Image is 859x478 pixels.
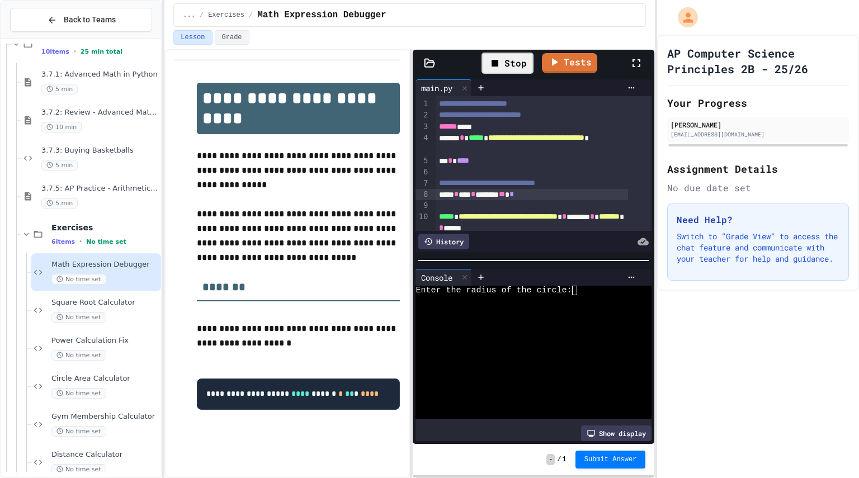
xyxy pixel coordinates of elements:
div: 10 [416,211,429,234]
span: Circle Area Calculator [51,374,159,384]
span: No time set [51,312,106,323]
div: 1 [416,98,429,110]
div: main.py [416,79,472,96]
span: Exercises [208,11,244,20]
div: 3 [416,121,429,132]
span: 5 min [41,160,78,171]
div: 4 [416,132,429,155]
h1: AP Computer Science Principles 2B - 25/26 [667,45,849,77]
span: 5 min [41,198,78,209]
span: / [557,455,561,464]
button: Lesson [173,30,212,45]
div: History [418,234,469,249]
div: Console [416,269,472,286]
a: Tests [542,53,597,73]
div: 9 [416,200,429,211]
span: 3.7.1: Advanced Math in Python [41,70,159,79]
span: 1 [563,455,567,464]
div: Show display [581,425,652,441]
span: No time set [51,426,106,437]
div: 5 [416,155,429,167]
span: 3.7.5: AP Practice - Arithmetic Operators [41,184,159,193]
span: 25 min total [81,48,122,55]
span: No time set [51,464,106,475]
span: / [249,11,253,20]
div: 2 [416,110,429,121]
div: main.py [416,82,458,94]
span: Enter the radius of the circle: [416,286,572,295]
div: 8 [416,189,429,200]
span: / [200,11,204,20]
p: Switch to "Grade View" to access the chat feature and communicate with your teacher for help and ... [677,231,839,264]
div: Stop [482,53,534,74]
span: Submit Answer [584,455,637,464]
span: No time set [51,274,106,285]
span: No time set [51,388,106,399]
button: Back to Teams [10,8,152,32]
div: My Account [666,4,701,30]
span: Math Expression Debugger [51,260,159,269]
span: 10 min [41,122,82,132]
span: Gym Membership Calculator [51,412,159,422]
h2: Assignment Details [667,161,849,177]
span: Exercises [51,223,159,233]
span: Power Calculation Fix [51,336,159,346]
h2: Your Progress [667,95,849,111]
span: 3.7.2: Review - Advanced Math in Python [41,108,159,117]
span: - [546,454,555,465]
h3: Need Help? [677,213,839,226]
span: No time set [51,350,106,361]
span: Distance Calculator [51,450,159,460]
div: [PERSON_NAME] [671,120,846,130]
div: Console [416,272,458,283]
span: Math Expression Debugger [257,8,386,22]
div: 7 [416,178,429,189]
div: No due date set [667,181,849,195]
span: • [79,237,82,246]
span: Square Root Calculator [51,298,159,307]
span: • [74,47,76,56]
span: 10 items [41,48,69,55]
button: Grade [215,30,249,45]
span: No time set [86,238,126,245]
button: Submit Answer [575,451,646,468]
span: 3.7.3: Buying Basketballs [41,146,159,155]
span: ... [183,11,195,20]
span: 6 items [51,238,75,245]
span: Back to Teams [64,14,116,26]
span: 5 min [41,84,78,94]
div: [EMAIL_ADDRESS][DOMAIN_NAME] [671,130,846,139]
div: 6 [416,167,429,178]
